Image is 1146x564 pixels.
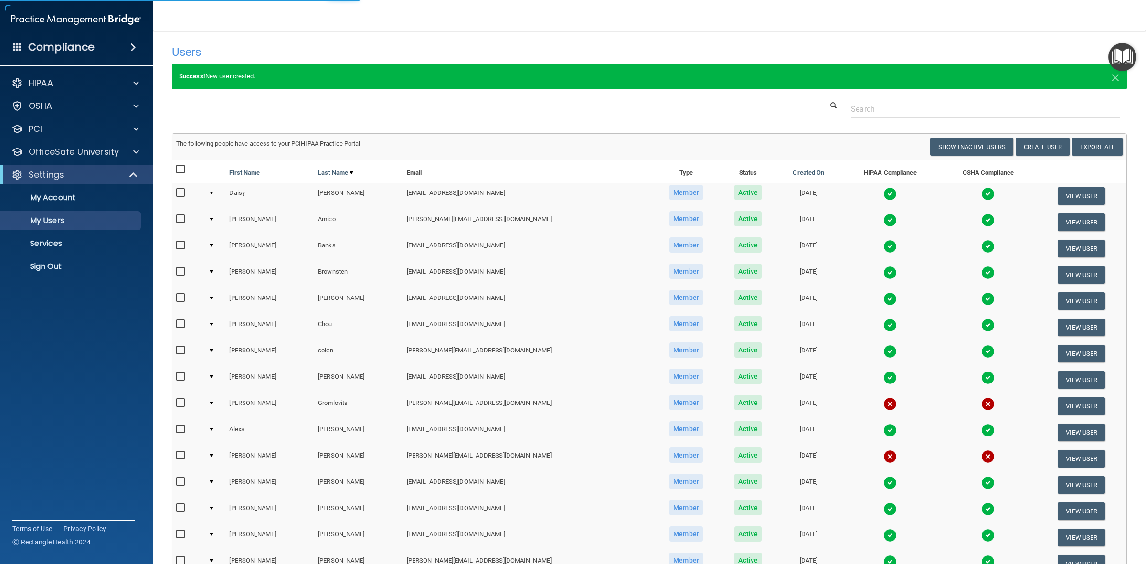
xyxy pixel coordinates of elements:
[314,341,403,367] td: colon
[318,167,353,179] a: Last Name
[981,292,995,306] img: tick.e7d51cea.svg
[734,211,762,226] span: Active
[314,262,403,288] td: Brownsten
[225,446,314,472] td: [PERSON_NAME]
[883,213,897,227] img: tick.e7d51cea.svg
[669,237,703,253] span: Member
[314,235,403,262] td: Banks
[403,262,653,288] td: [EMAIL_ADDRESS][DOMAIN_NAME]
[29,146,119,158] p: OfficeSafe University
[172,64,1127,89] div: New user created.
[734,474,762,489] span: Active
[1111,71,1120,82] button: Close
[776,393,840,419] td: [DATE]
[225,262,314,288] td: [PERSON_NAME]
[940,160,1036,183] th: OSHA Compliance
[403,393,653,419] td: [PERSON_NAME][EMAIL_ADDRESS][DOMAIN_NAME]
[669,211,703,226] span: Member
[1058,371,1105,389] button: View User
[883,502,897,516] img: tick.e7d51cea.svg
[225,524,314,551] td: [PERSON_NAME]
[11,10,141,29] img: PMB logo
[841,160,940,183] th: HIPAA Compliance
[883,371,897,384] img: tick.e7d51cea.svg
[981,266,995,279] img: tick.e7d51cea.svg
[734,264,762,279] span: Active
[1058,213,1105,231] button: View User
[669,447,703,463] span: Member
[851,100,1120,118] input: Search
[314,393,403,419] td: Gromlovits
[314,498,403,524] td: [PERSON_NAME]
[734,237,762,253] span: Active
[669,316,703,331] span: Member
[883,345,897,358] img: tick.e7d51cea.svg
[734,185,762,200] span: Active
[11,146,139,158] a: OfficeSafe University
[776,262,840,288] td: [DATE]
[981,371,995,384] img: tick.e7d51cea.svg
[225,235,314,262] td: [PERSON_NAME]
[883,266,897,279] img: tick.e7d51cea.svg
[314,288,403,314] td: [PERSON_NAME]
[669,526,703,542] span: Member
[883,397,897,411] img: cross.ca9f0e7f.svg
[1058,292,1105,310] button: View User
[64,524,106,533] a: Privacy Policy
[669,395,703,410] span: Member
[883,476,897,490] img: tick.e7d51cea.svg
[669,369,703,384] span: Member
[883,529,897,542] img: tick.e7d51cea.svg
[883,187,897,201] img: tick.e7d51cea.svg
[1058,529,1105,546] button: View User
[669,185,703,200] span: Member
[403,209,653,235] td: [PERSON_NAME][EMAIL_ADDRESS][DOMAIN_NAME]
[403,183,653,209] td: [EMAIL_ADDRESS][DOMAIN_NAME]
[981,450,995,463] img: cross.ca9f0e7f.svg
[734,369,762,384] span: Active
[883,450,897,463] img: cross.ca9f0e7f.svg
[403,446,653,472] td: [PERSON_NAME][EMAIL_ADDRESS][DOMAIN_NAME]
[6,216,137,225] p: My Users
[1072,138,1123,156] a: Export All
[734,421,762,436] span: Active
[653,160,720,183] th: Type
[314,183,403,209] td: [PERSON_NAME]
[776,367,840,393] td: [DATE]
[981,497,1135,535] iframe: Drift Widget Chat Controller
[776,419,840,446] td: [DATE]
[776,446,840,472] td: [DATE]
[225,183,314,209] td: Daisy
[314,446,403,472] td: [PERSON_NAME]
[734,395,762,410] span: Active
[776,288,840,314] td: [DATE]
[776,183,840,209] td: [DATE]
[29,77,53,89] p: HIPAA
[776,472,840,498] td: [DATE]
[981,319,995,332] img: tick.e7d51cea.svg
[981,476,995,490] img: tick.e7d51cea.svg
[1058,266,1105,284] button: View User
[734,500,762,515] span: Active
[11,100,139,112] a: OSHA
[669,474,703,489] span: Member
[179,73,205,80] strong: Success!
[403,498,653,524] td: [EMAIL_ADDRESS][DOMAIN_NAME]
[176,140,361,147] span: The following people have access to your PCIHIPAA Practice Portal
[28,41,95,54] h4: Compliance
[403,314,653,341] td: [EMAIL_ADDRESS][DOMAIN_NAME]
[734,290,762,305] span: Active
[1058,319,1105,336] button: View User
[669,290,703,305] span: Member
[225,419,314,446] td: Alexa
[981,529,995,542] img: tick.e7d51cea.svg
[11,77,139,89] a: HIPAA
[314,472,403,498] td: [PERSON_NAME]
[403,160,653,183] th: Email
[403,288,653,314] td: [EMAIL_ADDRESS][DOMAIN_NAME]
[1058,476,1105,494] button: View User
[11,169,138,181] a: Settings
[883,292,897,306] img: tick.e7d51cea.svg
[172,46,723,58] h4: Users
[734,447,762,463] span: Active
